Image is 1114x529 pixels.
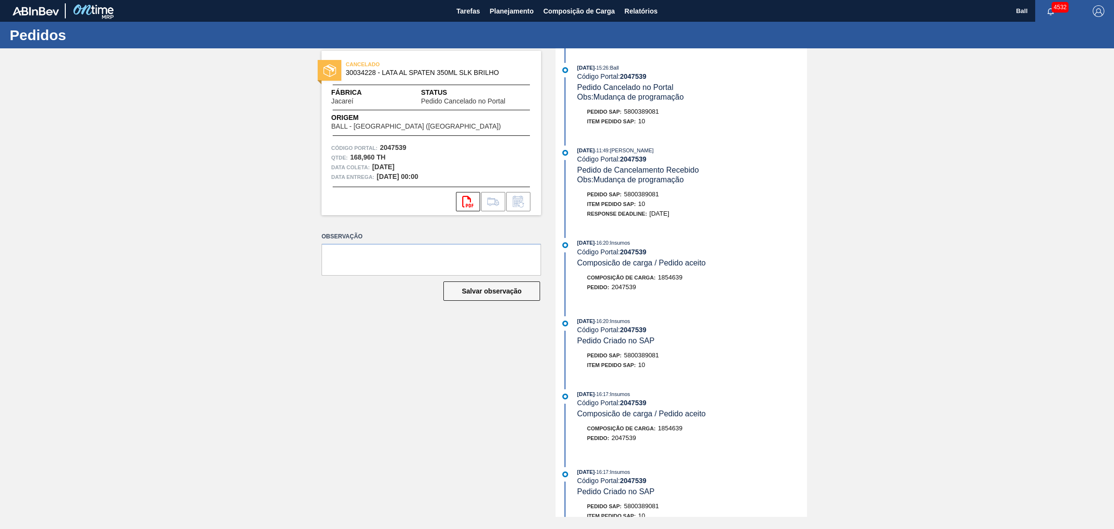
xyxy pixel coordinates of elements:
[595,65,608,71] span: - 15:26
[577,487,655,496] span: Pedido Criado no SAP
[595,470,608,475] span: - 16:17
[562,321,568,326] img: atual
[443,281,540,301] button: Salvar observação
[331,143,378,153] span: Código Portal:
[577,410,706,418] span: Composicão de carga / Pedido aceito
[13,7,59,15] img: TNhmsLtSVTkK8tSr43FrP2fwEKptu5GPRR3wAAAABJRU5ErkJggg==
[577,147,595,153] span: [DATE]
[608,147,654,153] span: : [PERSON_NAME]
[620,248,646,256] strong: 2047539
[331,162,370,172] span: Data coleta:
[577,469,595,475] span: [DATE]
[322,230,541,244] label: Observação
[543,5,615,17] span: Composição de Carga
[331,172,374,182] span: Data entrega:
[587,353,622,358] span: Pedido SAP:
[331,123,501,130] span: BALL - [GEOGRAPHIC_DATA] ([GEOGRAPHIC_DATA])
[490,5,534,17] span: Planejamento
[577,399,807,407] div: Código Portal:
[456,192,480,211] div: Abrir arquivo PDF
[620,155,646,163] strong: 2047539
[577,176,684,184] span: Obs: Mudança de programação
[380,144,407,151] strong: 2047539
[421,98,505,105] span: Pedido Cancelado no Portal
[577,248,807,256] div: Código Portal:
[608,240,630,246] span: : Insumos
[377,173,418,180] strong: [DATE] 00:00
[587,435,609,441] span: Pedido :
[587,275,656,280] span: Composição de Carga :
[331,153,348,162] span: Qtde :
[562,394,568,399] img: atual
[638,512,645,519] span: 10
[331,113,528,123] span: Origem
[587,109,622,115] span: Pedido SAP:
[346,59,481,69] span: CANCELADO
[595,319,608,324] span: - 16:20
[331,98,353,105] span: Jacareí
[595,392,608,397] span: - 16:17
[323,64,336,77] img: status
[562,150,568,156] img: atual
[577,83,674,91] span: Pedido Cancelado no Portal
[481,192,505,211] div: Ir para Composição de Carga
[350,153,385,161] strong: 168,960 TH
[577,326,807,334] div: Código Portal:
[608,391,630,397] span: : Insumos
[331,88,384,98] span: Fábrica
[577,93,684,101] span: Obs: Mudança de programação
[624,191,659,198] span: 5800389081
[587,362,636,368] span: Item pedido SAP:
[638,200,645,207] span: 10
[638,361,645,368] span: 10
[1035,4,1066,18] button: Notificações
[638,118,645,125] span: 10
[1093,5,1104,17] img: Logout
[649,210,669,217] span: [DATE]
[587,211,647,217] span: Response Deadline :
[625,5,658,17] span: Relatórios
[577,155,807,163] div: Código Portal:
[620,326,646,334] strong: 2047539
[620,477,646,485] strong: 2047539
[577,240,595,246] span: [DATE]
[608,65,618,71] span: : Ball
[587,503,622,509] span: Pedido SAP:
[595,240,608,246] span: - 16:20
[577,318,595,324] span: [DATE]
[612,434,636,441] span: 2047539
[577,65,595,71] span: [DATE]
[612,283,636,291] span: 2047539
[346,69,521,76] span: 30034228 - LATA AL SPATEN 350ML SLK BRILHO
[577,477,807,485] div: Código Portal:
[624,502,659,510] span: 5800389081
[10,29,181,41] h1: Pedidos
[577,73,807,80] div: Código Portal:
[562,67,568,73] img: atual
[620,73,646,80] strong: 2047539
[562,242,568,248] img: atual
[587,513,636,519] span: Item pedido SAP:
[421,88,531,98] span: Status
[624,352,659,359] span: 5800389081
[608,469,630,475] span: : Insumos
[577,166,699,174] span: Pedido de Cancelamento Recebido
[587,426,656,431] span: Composição de Carga :
[587,201,636,207] span: Item pedido SAP:
[587,118,636,124] span: Item pedido SAP:
[372,163,395,171] strong: [DATE]
[658,425,683,432] span: 1854639
[595,148,608,153] span: - 11:49
[620,399,646,407] strong: 2047539
[577,337,655,345] span: Pedido Criado no SAP
[577,259,706,267] span: Composicão de carga / Pedido aceito
[1052,2,1069,13] span: 4532
[577,391,595,397] span: [DATE]
[456,5,480,17] span: Tarefas
[608,318,630,324] span: : Insumos
[562,471,568,477] img: atual
[506,192,530,211] div: Informar alteração no pedido
[658,274,683,281] span: 1854639
[587,284,609,290] span: Pedido :
[624,108,659,115] span: 5800389081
